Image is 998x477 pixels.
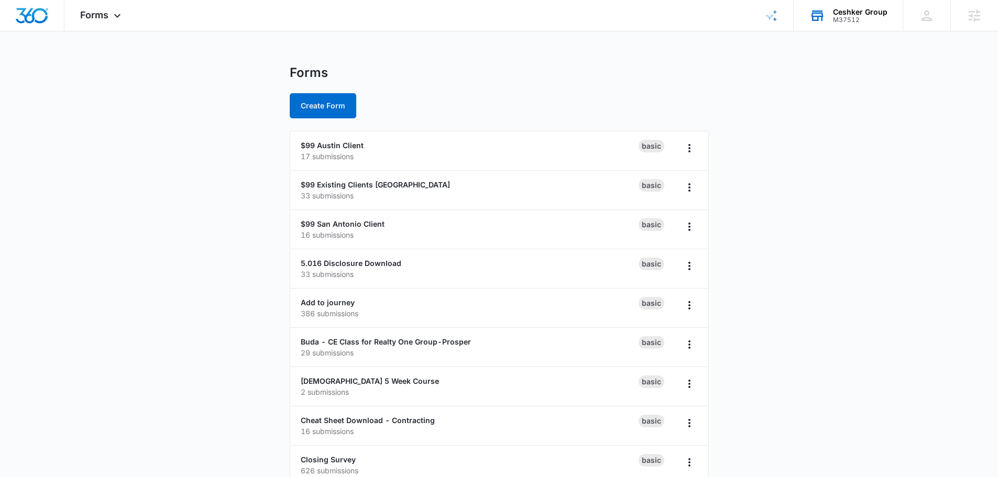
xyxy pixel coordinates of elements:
div: Basic [639,297,664,309]
p: 16 submissions [301,229,639,240]
div: Basic [639,140,664,152]
div: Basic [639,336,664,349]
div: account id [833,16,887,24]
a: Closing Survey [301,455,356,464]
a: $99 Austin Client [301,141,364,150]
div: account name [833,8,887,16]
p: 17 submissions [301,151,639,162]
button: Overflow Menu [681,375,698,392]
div: Basic [639,415,664,427]
a: Buda - CE Class for Realty One Group-Prosper [301,337,471,346]
a: Add to journey [301,298,355,307]
button: Overflow Menu [681,218,698,235]
div: Basic [639,179,664,192]
p: 386 submissions [301,308,639,319]
div: Basic [639,218,664,231]
div: Basic [639,258,664,270]
button: Overflow Menu [681,454,698,471]
button: Overflow Menu [681,336,698,353]
p: 33 submissions [301,269,639,280]
p: 29 submissions [301,347,639,358]
p: 626 submissions [301,465,639,476]
span: Forms [80,9,108,20]
a: 5.016 Disclosure Download [301,259,401,268]
p: 16 submissions [301,426,639,437]
p: 33 submissions [301,190,639,201]
button: Overflow Menu [681,415,698,431]
a: $99 San Antonio Client [301,219,385,228]
button: Overflow Menu [681,258,698,274]
h1: Forms [290,65,328,81]
button: Overflow Menu [681,297,698,314]
button: Create Form [290,93,356,118]
a: $99 Existing Clients [GEOGRAPHIC_DATA] [301,180,450,189]
a: [DEMOGRAPHIC_DATA] 5 Week Course [301,376,439,385]
div: Basic [639,454,664,467]
a: Cheat Sheet Download - Contracting [301,416,435,425]
button: Overflow Menu [681,140,698,157]
button: Overflow Menu [681,179,698,196]
div: Basic [639,375,664,388]
p: 2 submissions [301,386,639,397]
